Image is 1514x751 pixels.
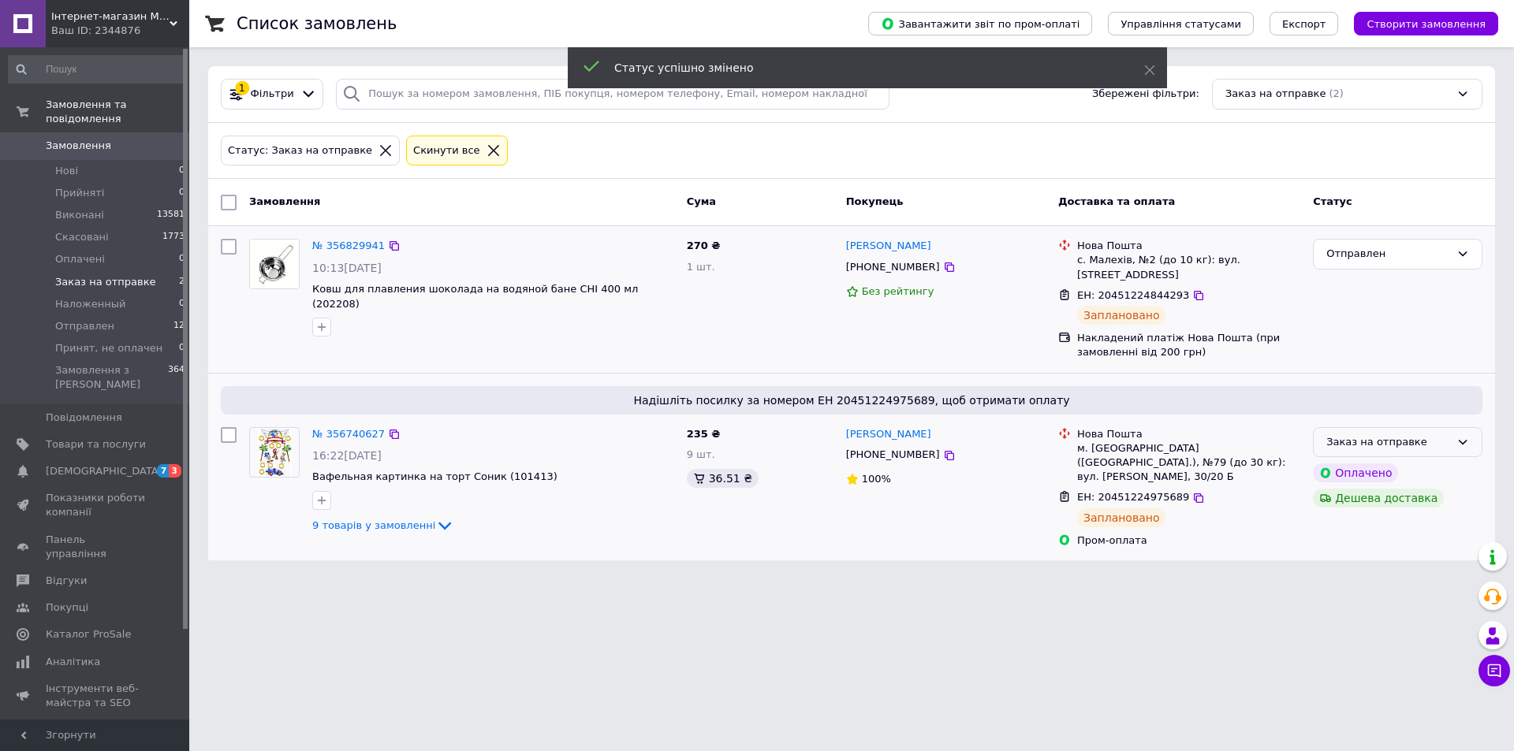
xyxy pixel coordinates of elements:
[1077,331,1300,359] div: Накладений платіж Нова Пошта (при замовленні від 200 грн)
[46,98,189,126] span: Замовлення та повідомлення
[249,195,320,207] span: Замовлення
[225,143,375,159] div: Статус: Заказ на отправке
[846,448,940,460] span: [PHONE_NUMBER]
[46,682,146,710] span: Інструменти веб-майстра та SEO
[51,24,189,38] div: Ваш ID: 2344876
[1282,18,1326,30] span: Експорт
[55,230,109,244] span: Скасовані
[1077,441,1300,485] div: м. [GEOGRAPHIC_DATA] ([GEOGRAPHIC_DATA].), №79 (до 30 кг): вул. [PERSON_NAME], 30/20 Б
[55,297,125,311] span: Наложенный
[1326,434,1450,451] div: Заказ на отправке
[46,533,146,561] span: Панель управління
[614,60,1105,76] div: Статус успішно змінено
[868,12,1092,35] button: Завантажити звіт по пром-оплаті
[336,79,889,110] input: Пошук за номером замовлення, ПІБ покупця, номером телефону, Email, номером накладної
[312,262,382,274] span: 10:13[DATE]
[55,208,104,222] span: Виконані
[1092,87,1199,102] span: Збережені фільтри:
[1313,463,1398,482] div: Оплачено
[46,491,146,519] span: Показники роботи компанії
[312,240,385,251] a: № 356829941
[227,392,1476,408] span: Надішліть посилку за номером ЕН 20451224975689, щоб отримати оплату
[312,519,454,531] a: 9 товарів у замовленні
[1077,253,1300,281] div: с. Малехів, №2 (до 10 кг): вул. [STREET_ADDRESS]
[55,164,78,178] span: Нові
[1338,17,1498,29] a: Створити замовлення
[179,341,185,355] span: 0
[846,261,940,273] span: [PHONE_NUMBER]
[179,186,185,200] span: 0
[1367,18,1486,30] span: Створити замовлення
[55,186,104,200] span: Прийняті
[687,448,715,460] span: 9 шт.
[55,319,114,333] span: Отправлен
[1077,491,1189,503] span: ЕН: 20451224975689
[46,437,146,452] span: Товари та послуги
[687,428,721,440] span: 235 ₴
[1077,239,1300,253] div: Нова Пошта
[1313,489,1444,507] div: Дешева доставка
[1077,427,1300,441] div: Нова Пошта
[46,655,100,669] span: Аналітика
[249,239,300,289] a: Фото товару
[51,9,170,24] span: Інтернет-магазин Міла-Таміла
[312,283,638,310] a: Ковш для плавления шоколада на водяной бане CHI 400 мл (202208)
[46,574,87,588] span: Відгуки
[312,449,382,462] span: 16:22[DATE]
[46,600,88,615] span: Покупці
[157,464,170,478] span: 7
[312,428,385,440] a: № 356740627
[1313,195,1352,207] span: Статус
[1225,87,1326,102] span: Заказ на отправке
[1479,655,1510,686] button: Чат з покупцем
[251,87,294,102] span: Фільтри
[862,473,891,485] span: 100%
[687,469,759,488] div: 36.51 ₴
[312,470,557,482] a: Вафельная картинка на торт Соник (101413)
[1058,195,1175,207] span: Доставка та оплата
[46,627,131,641] span: Каталог ProSale
[55,275,156,289] span: Заказ на отправке
[179,297,185,311] span: 0
[168,363,185,392] span: 364
[846,239,931,254] a: [PERSON_NAME]
[179,252,185,266] span: 0
[8,55,186,84] input: Пошук
[250,240,299,288] img: Фото товару
[1270,12,1339,35] button: Експорт
[1077,534,1300,548] div: Пром-оплата
[55,252,105,266] span: Оплачені
[46,464,162,478] span: [DEMOGRAPHIC_DATA]
[162,230,185,244] span: 1773
[179,275,185,289] span: 2
[1077,306,1166,325] div: Заплановано
[257,428,292,477] img: Фото товару
[237,14,397,33] h1: Список замовлень
[687,261,715,273] span: 1 шт.
[687,240,721,251] span: 270 ₴
[846,427,931,442] a: [PERSON_NAME]
[1329,87,1343,99] span: (2)
[173,319,185,333] span: 12
[235,81,249,95] div: 1
[55,363,168,392] span: Замовлення з [PERSON_NAME]
[1354,12,1498,35] button: Створити замовлення
[312,519,435,531] span: 9 товарів у замовленні
[687,195,716,207] span: Cума
[1077,508,1166,527] div: Заплановано
[169,464,181,478] span: 3
[249,427,300,478] a: Фото товару
[862,285,934,297] span: Без рейтингу
[881,17,1080,31] span: Завантажити звіт по пром-оплаті
[1121,18,1241,30] span: Управління статусами
[46,411,122,425] span: Повідомлення
[410,143,483,159] div: Cкинути все
[1077,289,1189,301] span: ЕН: 20451224844293
[1326,246,1450,262] div: Отправлен
[46,139,111,153] span: Замовлення
[846,195,904,207] span: Покупець
[1108,12,1254,35] button: Управління статусами
[179,164,185,178] span: 0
